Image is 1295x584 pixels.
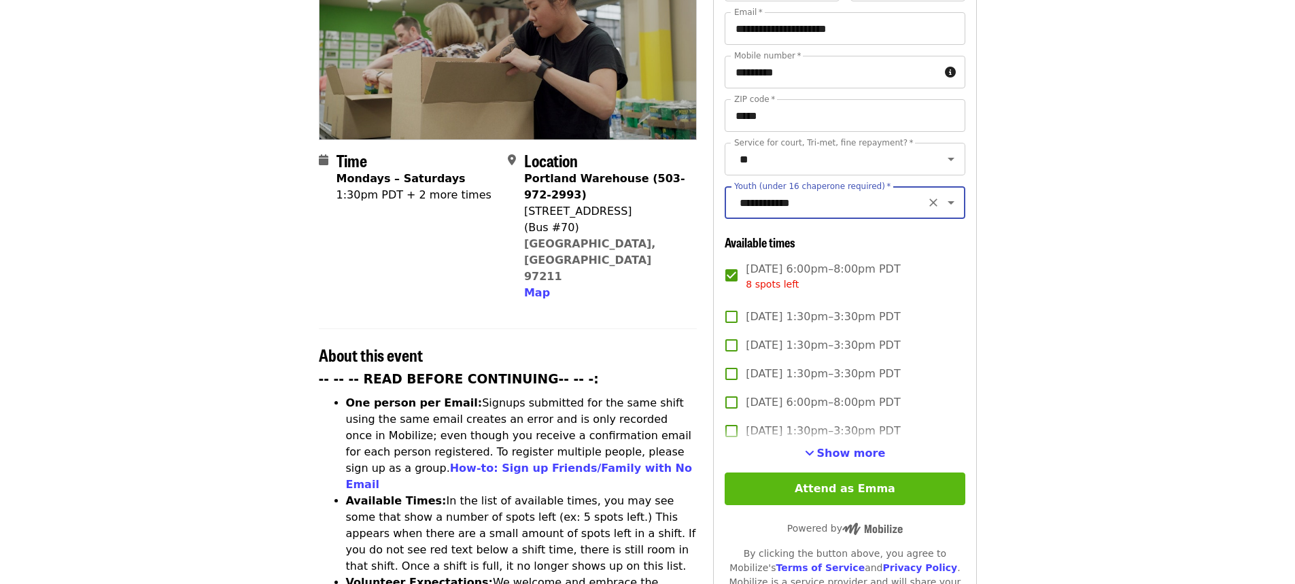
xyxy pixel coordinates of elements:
span: [DATE] 1:30pm–3:30pm PDT [746,366,900,382]
a: How-to: Sign up Friends/Family with No Email [346,462,693,491]
button: See more timeslots [805,445,886,462]
input: Mobile number [725,56,939,88]
li: In the list of available times, you may see some that show a number of spots left (ex: 5 spots le... [346,493,697,574]
strong: Available Times: [346,494,447,507]
i: calendar icon [319,154,328,167]
span: Map [524,286,550,299]
button: Open [942,193,961,212]
button: Map [524,285,550,301]
div: 1:30pm PDT + 2 more times [336,187,491,203]
span: Location [524,148,578,172]
label: ZIP code [734,95,775,103]
button: Clear [924,193,943,212]
label: Email [734,8,763,16]
span: Available times [725,233,795,251]
span: [DATE] 6:00pm–8:00pm PDT [746,394,900,411]
span: [DATE] 1:30pm–3:30pm PDT [746,309,900,325]
label: Youth (under 16 chaperone required) [734,182,891,190]
label: Mobile number [734,52,801,60]
span: Time [336,148,367,172]
input: Email [725,12,965,45]
span: 8 spots left [746,279,799,290]
i: circle-info icon [945,66,956,79]
li: Signups submitted for the same shift using the same email creates an error and is only recorded o... [346,395,697,493]
strong: Mondays – Saturdays [336,172,466,185]
div: [STREET_ADDRESS] [524,203,686,220]
span: [DATE] 6:00pm–8:00pm PDT [746,261,900,292]
strong: -- -- -- READ BEFORE CONTINUING-- -- -: [319,372,599,386]
label: Service for court, Tri-met, fine repayment? [734,139,914,147]
button: Attend as Emma [725,473,965,505]
span: [DATE] 1:30pm–3:30pm PDT [746,337,900,354]
span: Powered by [787,523,903,534]
strong: One person per Email: [346,396,483,409]
img: Powered by Mobilize [842,523,903,535]
span: [DATE] 1:30pm–3:30pm PDT [746,423,900,439]
strong: Portland Warehouse (503-972-2993) [524,172,685,201]
button: Open [942,150,961,169]
a: Privacy Policy [882,562,957,573]
i: map-marker-alt icon [508,154,516,167]
div: (Bus #70) [524,220,686,236]
span: About this event [319,343,423,366]
input: ZIP code [725,99,965,132]
span: Show more [817,447,886,460]
a: Terms of Service [776,562,865,573]
a: [GEOGRAPHIC_DATA], [GEOGRAPHIC_DATA] 97211 [524,237,656,283]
